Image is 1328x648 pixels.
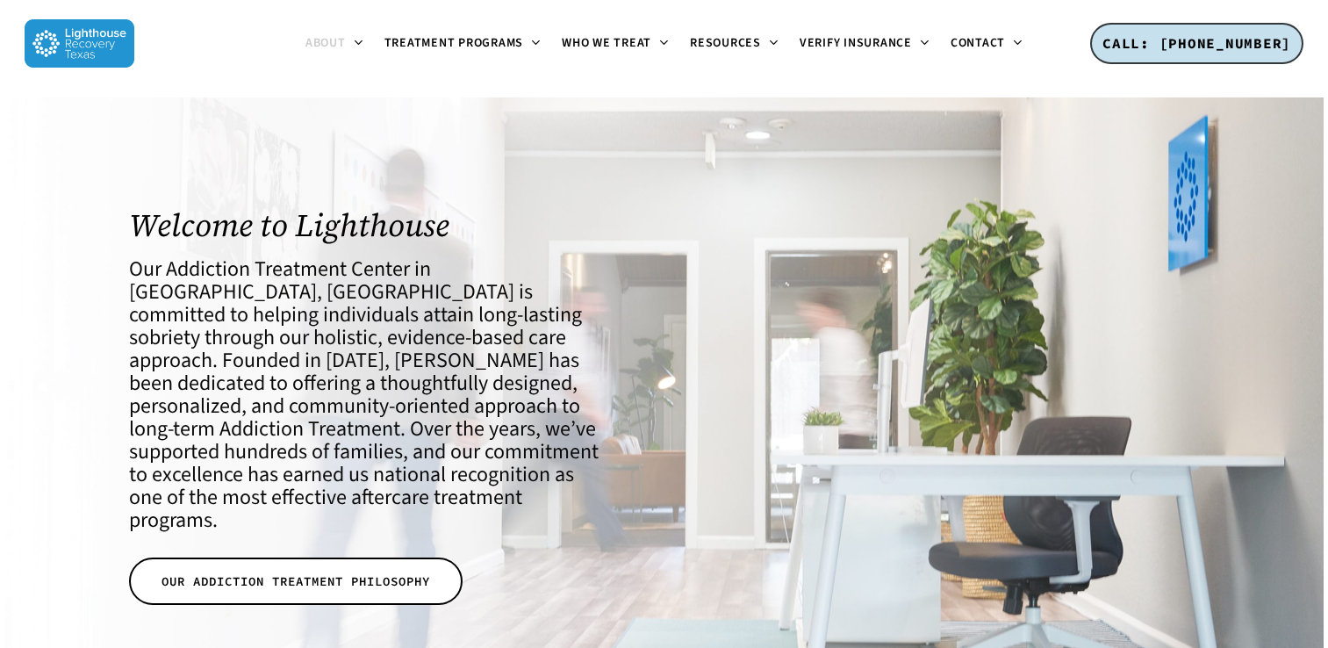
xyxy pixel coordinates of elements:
[1090,23,1303,65] a: CALL: [PHONE_NUMBER]
[129,207,609,243] h1: Welcome to Lighthouse
[800,34,912,52] span: Verify Insurance
[162,572,430,590] span: OUR ADDICTION TREATMENT PHILOSOPHY
[679,37,789,51] a: Resources
[551,37,679,51] a: Who We Treat
[129,258,609,532] h4: Our Addiction Treatment Center in [GEOGRAPHIC_DATA], [GEOGRAPHIC_DATA] is committed to helping in...
[129,558,463,605] a: OUR ADDICTION TREATMENT PHILOSOPHY
[384,34,524,52] span: Treatment Programs
[295,37,374,51] a: About
[690,34,761,52] span: Resources
[562,34,651,52] span: Who We Treat
[940,37,1033,51] a: Contact
[305,34,346,52] span: About
[789,37,940,51] a: Verify Insurance
[374,37,552,51] a: Treatment Programs
[1102,34,1291,52] span: CALL: [PHONE_NUMBER]
[951,34,1005,52] span: Contact
[25,19,134,68] img: Lighthouse Recovery Texas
